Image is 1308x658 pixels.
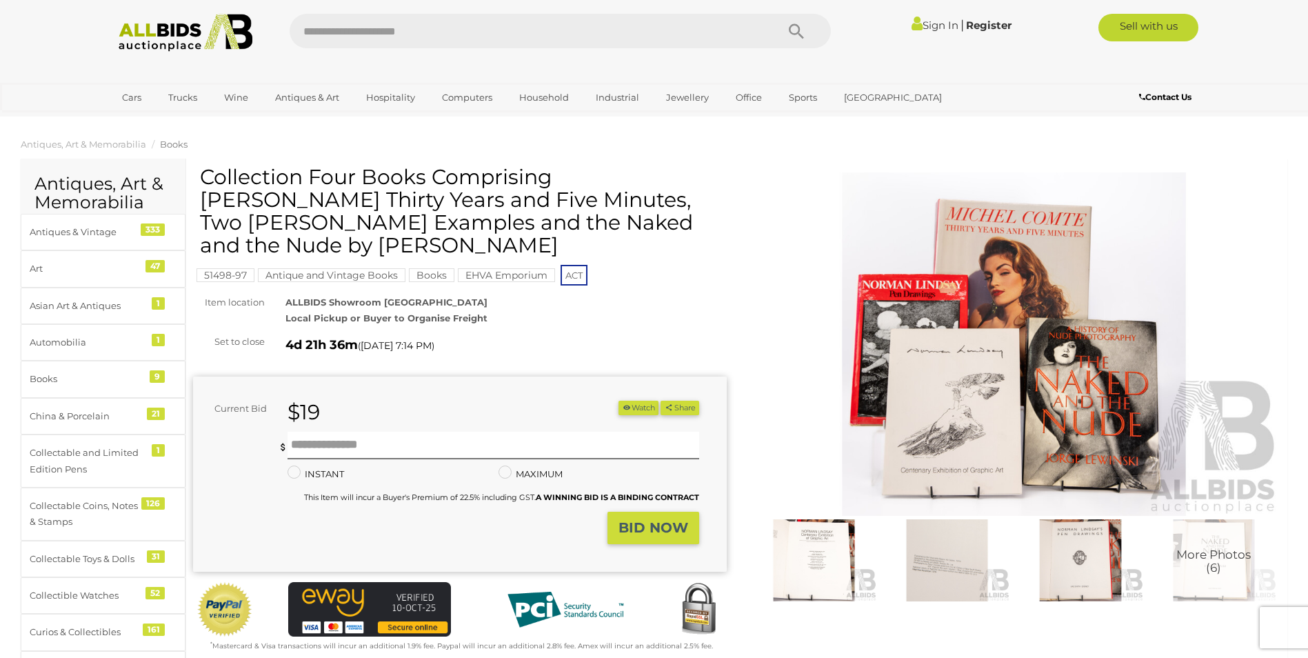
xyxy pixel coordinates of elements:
img: eWAY Payment Gateway [288,582,451,637]
a: Collectible Watches 52 [21,577,185,614]
img: Collection Four Books Comprising Michel Comte Thirty Years and Five Minutes, Two Norman Lindsay E... [884,519,1010,601]
a: Office [727,86,771,109]
a: Industrial [587,86,648,109]
div: 1 [152,444,165,457]
div: 31 [147,550,165,563]
button: BID NOW [607,512,699,544]
a: Curios & Collectibles 161 [21,614,185,650]
div: 47 [145,260,165,272]
img: PCI DSS compliant [496,582,634,637]
a: Jewellery [657,86,718,109]
span: More Photos (6) [1176,549,1251,575]
div: Current Bid [193,401,277,417]
a: More Photos(6) [1151,519,1277,601]
a: Register [966,19,1012,32]
small: This Item will incur a Buyer's Premium of 22.5% including GST. [304,492,699,502]
label: MAXIMUM [499,466,563,482]
div: Set to close [183,334,275,350]
div: Collectable Toys & Dolls [30,551,143,567]
img: Collection Four Books Comprising Michel Comte Thirty Years and Five Minutes, Two Norman Lindsay E... [747,172,1281,517]
a: Contact Us [1139,90,1195,105]
div: Art [30,261,143,277]
div: Asian Art & Antiques [30,298,143,314]
button: Search [762,14,831,48]
div: 161 [143,624,165,636]
a: Sell with us [1098,14,1198,41]
mark: Books [409,268,454,282]
img: Collection Four Books Comprising Michel Comte Thirty Years and Five Minutes, Two Norman Lindsay E... [1151,519,1277,601]
h2: Antiques, Art & Memorabilia [34,175,172,212]
a: Sports [780,86,826,109]
a: Collectable and Limited Edition Pens 1 [21,435,185,488]
span: [DATE] 7:14 PM [361,339,432,352]
a: Household [510,86,578,109]
div: 9 [150,370,165,383]
img: Official PayPal Seal [197,582,253,637]
a: Automobilia 1 [21,324,185,361]
div: 21 [147,408,165,420]
div: Collectible Watches [30,588,143,604]
a: Collectable Coins, Notes & Stamps 126 [21,488,185,541]
a: Antiques, Art & Memorabilia [21,139,146,150]
a: Asian Art & Antiques 1 [21,288,185,324]
a: Antique and Vintage Books [258,270,405,281]
div: 333 [141,223,165,236]
mark: 51498-97 [197,268,254,282]
a: Hospitality [357,86,424,109]
label: INSTANT [288,466,344,482]
button: Share [661,401,698,415]
div: Antiques & Vintage [30,224,143,240]
div: Collectable Coins, Notes & Stamps [30,498,143,530]
strong: ALLBIDS Showroom [GEOGRAPHIC_DATA] [285,297,487,308]
b: A WINNING BID IS A BINDING CONTRACT [536,492,699,502]
img: Collection Four Books Comprising Michel Comte Thirty Years and Five Minutes, Two Norman Lindsay E... [751,519,877,601]
a: Antiques & Vintage 333 [21,214,185,250]
a: Art 47 [21,250,185,287]
a: Trucks [159,86,206,109]
a: [GEOGRAPHIC_DATA] [835,86,951,109]
button: Watch [618,401,658,415]
a: Collectable Toys & Dolls 31 [21,541,185,577]
b: Contact Us [1139,92,1191,102]
strong: Local Pickup or Buyer to Organise Freight [285,312,487,323]
a: 51498-97 [197,270,254,281]
div: Collectable and Limited Edition Pens [30,445,143,477]
div: Curios & Collectibles [30,624,143,640]
mark: EHVA Emporium [458,268,555,282]
a: Books 9 [21,361,185,397]
div: Automobilia [30,335,143,350]
div: 1 [152,334,165,346]
h1: Collection Four Books Comprising [PERSON_NAME] Thirty Years and Five Minutes, Two [PERSON_NAME] E... [200,166,723,257]
div: 1 [152,297,165,310]
a: China & Porcelain 21 [21,398,185,435]
img: Allbids.com.au [111,14,261,52]
strong: $19 [288,399,320,425]
div: 52 [145,587,165,599]
li: Watch this item [618,401,658,415]
small: Mastercard & Visa transactions will incur an additional 1.9% fee. Paypal will incur an additional... [210,641,713,650]
span: ( ) [358,340,434,351]
strong: 4d 21h 36m [285,337,358,352]
mark: Antique and Vintage Books [258,268,405,282]
img: Collection Four Books Comprising Michel Comte Thirty Years and Five Minutes, Two Norman Lindsay E... [1017,519,1143,601]
a: Cars [113,86,150,109]
strong: BID NOW [618,519,688,536]
div: Item location [183,295,275,310]
a: EHVA Emporium [458,270,555,281]
span: ACT [561,265,587,286]
img: Secured by Rapid SSL [671,582,726,637]
a: Books [409,270,454,281]
a: Computers [433,86,501,109]
div: Books [30,371,143,387]
div: 126 [141,497,165,510]
a: Antiques & Art [266,86,348,109]
a: Wine [215,86,257,109]
a: Sign In [912,19,958,32]
div: China & Porcelain [30,408,143,424]
span: | [960,17,964,32]
a: Books [160,139,188,150]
